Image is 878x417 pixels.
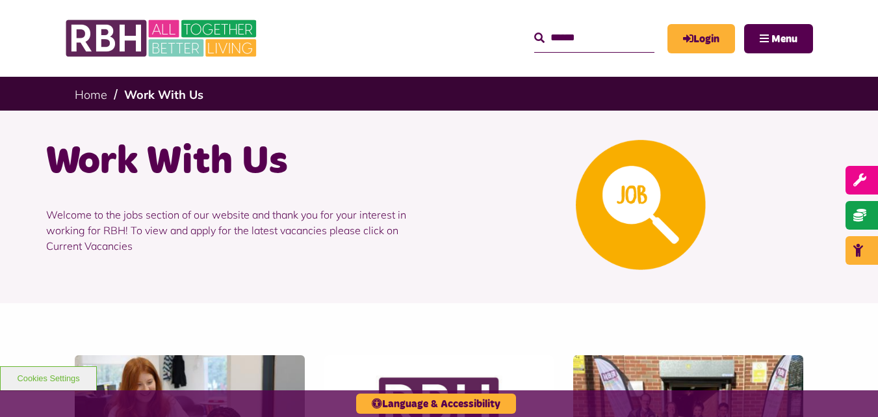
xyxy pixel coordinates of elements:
[65,13,260,64] img: RBH
[124,87,203,102] a: Work With Us
[356,394,516,414] button: Language & Accessibility
[75,87,107,102] a: Home
[46,137,430,187] h1: Work With Us
[46,187,430,273] p: Welcome to the jobs section of our website and thank you for your interest in working for RBH! To...
[771,34,797,44] span: Menu
[667,24,735,53] a: MyRBH
[576,140,706,270] img: Looking For A Job
[744,24,813,53] button: Navigation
